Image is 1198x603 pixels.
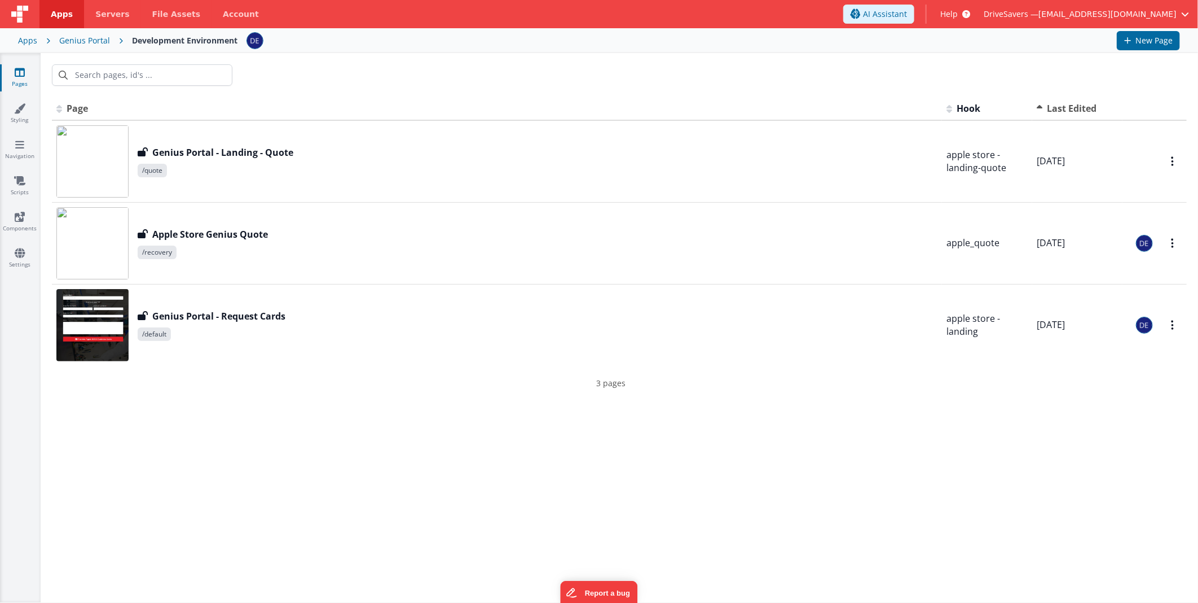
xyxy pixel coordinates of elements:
button: Options [1164,150,1182,173]
h3: Genius Portal - Request Cards [152,309,285,323]
span: [DATE] [1037,318,1065,331]
button: Options [1164,313,1182,337]
span: /quote [138,164,167,177]
p: 3 pages [52,377,1170,389]
div: apple store - landing [946,312,1028,338]
div: Genius Portal [59,35,110,46]
span: [DATE] [1037,155,1065,167]
span: Help [940,8,958,20]
button: Options [1164,231,1182,255]
span: File Assets [152,8,201,20]
h3: Genius Portal - Landing - Quote [152,146,293,159]
button: DriveSavers — [EMAIL_ADDRESS][DOMAIN_NAME] [984,8,1189,20]
span: Hook [957,102,980,115]
span: AI Assistant [863,8,907,20]
span: [DATE] [1037,237,1065,249]
h3: Apple Store Genius Quote [152,228,268,241]
span: DriveSavers — [984,8,1038,20]
div: Apps [18,35,37,46]
img: c1374c675423fc74691aaade354d0b4b [1137,317,1152,333]
div: apple_quote [946,237,1028,250]
img: c1374c675423fc74691aaade354d0b4b [1137,235,1152,251]
div: apple store - landing-quote [946,148,1028,174]
div: Development Environment [132,35,237,46]
span: /default [138,327,171,341]
button: New Page [1117,31,1180,50]
span: [EMAIL_ADDRESS][DOMAIN_NAME] [1038,8,1177,20]
span: /recovery [138,246,177,259]
span: Servers [95,8,129,20]
input: Search pages, id's ... [52,64,232,86]
button: AI Assistant [843,5,914,24]
span: Apps [51,8,73,20]
span: Page [67,102,88,115]
img: c1374c675423fc74691aaade354d0b4b [247,33,263,49]
span: Last Edited [1047,102,1096,115]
